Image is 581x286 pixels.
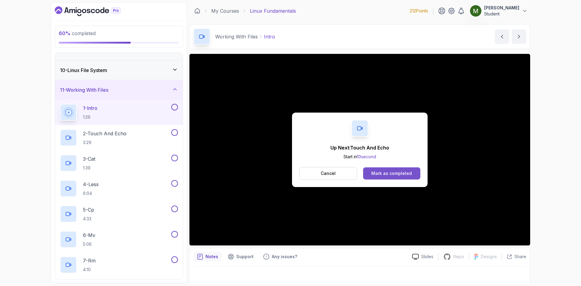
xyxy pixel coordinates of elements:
p: Start in [330,154,389,160]
button: 3-Cat1:39 [60,155,178,172]
p: Share [514,254,526,260]
p: 5:06 [83,241,95,247]
h3: 11 - Working With Files [60,86,108,94]
p: Working With Files [215,33,258,40]
p: Notes [205,254,218,260]
button: 11-Working With Files [55,80,183,100]
button: Share [502,254,526,260]
span: 10 second [357,154,376,159]
p: 212 Points [410,8,428,14]
h3: 10 - Linux File System [60,67,107,74]
p: 2 - Touch And Echo [83,130,126,137]
button: Feedback button [260,252,301,261]
button: previous content [495,29,509,44]
img: user profile image [470,5,481,17]
span: completed [59,30,96,36]
a: Dashboard [194,8,200,14]
button: 4-Less6:04 [60,180,178,197]
p: Cancel [321,170,336,176]
p: 6:04 [83,190,99,196]
p: 5 - Cp [83,206,94,213]
button: notes button [193,252,222,261]
button: next content [512,29,526,44]
a: My Courses [211,7,239,15]
iframe: 1 - Intro [189,54,530,245]
button: user profile image[PERSON_NAME]Student [470,5,528,17]
p: 4:10 [83,267,96,273]
p: 4 - Less [83,181,99,188]
p: Up Next: Touch And Echo [330,144,389,151]
p: 6 - Mv [83,232,95,239]
button: Support button [224,252,257,261]
p: Support [236,254,254,260]
p: Designs [481,254,497,260]
p: Repo [453,254,464,260]
p: 7 - Rm [83,257,96,264]
button: Mark as completed [363,167,420,179]
button: 5-Cp4:33 [60,205,178,222]
button: 2-Touch And Echo3:29 [60,129,178,146]
p: 1:39 [83,165,95,171]
a: Dashboard [55,6,135,16]
p: Slides [421,254,433,260]
p: Student [484,11,519,17]
p: 1 - Intro [83,104,97,112]
p: 1:26 [83,114,97,120]
a: Slides [407,254,438,260]
div: Mark as completed [371,170,412,176]
p: 4:33 [83,216,94,222]
p: 3:29 [83,140,126,146]
button: 6-Mv5:06 [60,231,178,248]
button: Cancel [299,167,357,180]
p: 3 - Cat [83,155,95,163]
p: Linux Fundamentals [250,7,296,15]
p: Intro [264,33,275,40]
button: 10-Linux File System [55,61,183,80]
p: [PERSON_NAME] [484,5,519,11]
button: 1-Intro1:26 [60,104,178,121]
p: Any issues? [272,254,297,260]
span: 60 % [59,30,71,36]
button: 7-Rm4:10 [60,256,178,273]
